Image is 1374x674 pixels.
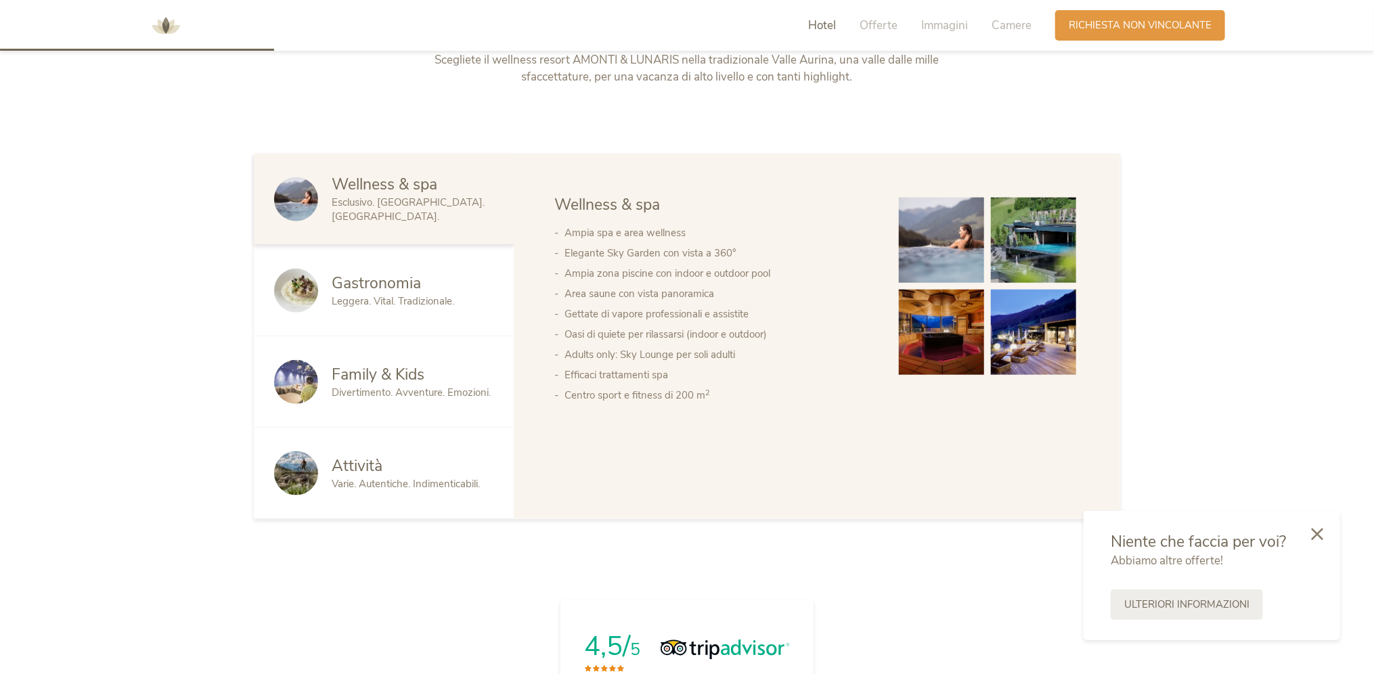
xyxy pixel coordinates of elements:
span: Esclusivo. [GEOGRAPHIC_DATA]. [GEOGRAPHIC_DATA]. [332,196,485,223]
span: Richiesta non vincolante [1069,18,1212,32]
span: 5 [630,638,640,661]
span: Hotel [808,18,836,33]
span: Offerte [860,18,897,33]
p: Scegliete il wellness resort AMONTI & LUNARIS nella tradizionale Valle Aurina, una valle dalle mi... [405,51,970,86]
a: AMONTI & LUNARIS Wellnessresort [146,20,186,30]
span: Varie. Autentiche. Indimenticabili. [332,477,480,491]
span: Divertimento. Avventure. Emozioni. [332,386,491,399]
span: Immagini [921,18,968,33]
span: 4,5/ [584,628,630,665]
li: Oasi di quiete per rilassarsi (indoor e outdoor) [564,324,872,344]
span: Camere [992,18,1032,33]
li: Gettate di vapore professionali e assistite [564,304,872,324]
span: Wellness & spa [332,174,437,195]
sup: 2 [705,388,710,398]
span: Family & Kids [332,364,424,385]
li: Adults only: Sky Lounge per soli adulti [564,344,872,365]
img: Tripadvisor [661,639,789,660]
li: Centro sport e fitness di 200 m [564,385,872,405]
img: AMONTI & LUNARIS Wellnessresort [146,5,186,46]
span: Niente che faccia per voi? [1111,531,1286,552]
span: Attività [332,455,382,476]
span: Gastronomia [332,273,421,294]
li: Elegante Sky Garden con vista a 360° [564,243,872,263]
a: Ulteriori informazioni [1111,589,1263,620]
li: Efficaci trattamenti spa [564,365,872,385]
span: Abbiamo altre offerte! [1111,553,1223,568]
li: Ampia spa e area wellness [564,223,872,243]
li: Area saune con vista panoramica [564,284,872,304]
span: Ulteriori informazioni [1124,598,1249,612]
li: Ampia zona piscine con indoor e outdoor pool [564,263,872,284]
span: Leggera. Vital. Tradizionale. [332,294,454,308]
span: Wellness & spa [554,194,660,215]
